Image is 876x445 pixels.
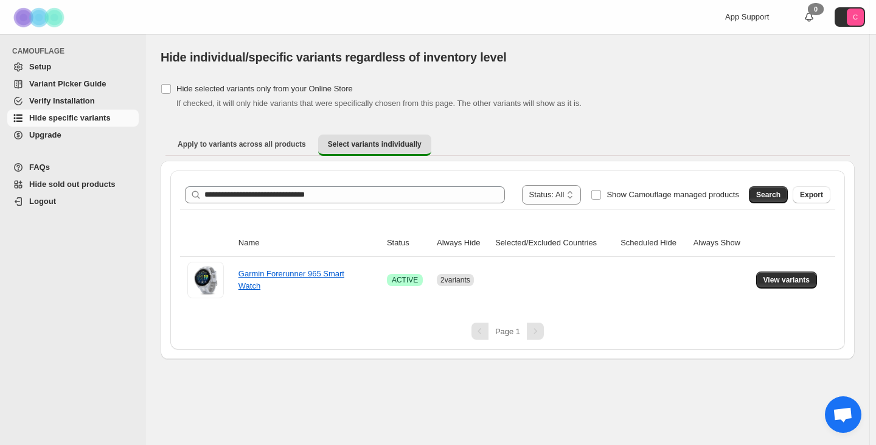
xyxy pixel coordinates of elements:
span: Upgrade [29,130,61,139]
div: 0 [808,3,824,15]
span: FAQs [29,163,50,172]
img: Garmin Forerunner 965 Smart Watch [187,262,224,298]
th: Always Show [690,230,753,257]
span: 2 variants [440,276,470,284]
span: Hide sold out products [29,180,116,189]
span: Hide selected variants only from your Online Store [176,84,353,93]
a: Hide specific variants [7,110,139,127]
span: Avatar with initials C [847,9,864,26]
th: Scheduled Hide [617,230,690,257]
button: Search [749,186,788,203]
a: Variant Picker Guide [7,75,139,93]
span: Hide specific variants [29,113,111,122]
text: C [853,13,858,21]
th: Name [235,230,383,257]
span: View variants [763,275,810,285]
th: Selected/Excluded Countries [492,230,617,257]
a: 打開聊天 [825,396,861,433]
span: Setup [29,62,51,71]
img: Camouflage [10,1,71,34]
button: Apply to variants across all products [168,135,316,154]
button: Export [793,186,830,203]
a: Logout [7,193,139,210]
nav: Pagination [180,323,835,340]
button: Select variants individually [318,135,431,156]
span: Verify Installation [29,96,95,105]
span: Export [800,190,823,200]
span: Variant Picker Guide [29,79,106,88]
a: Hide sold out products [7,176,139,193]
span: Search [756,190,780,200]
a: Verify Installation [7,93,139,110]
a: 0 [803,11,815,23]
button: Avatar with initials C [835,7,865,27]
a: Garmin Forerunner 965 Smart Watch [238,269,344,290]
span: Show Camouflage managed products [607,190,739,199]
a: Upgrade [7,127,139,144]
a: Setup [7,58,139,75]
th: Status [383,230,433,257]
span: Page 1 [495,327,520,336]
span: Apply to variants across all products [178,139,306,149]
span: Select variants individually [328,139,422,149]
span: ACTIVE [392,275,418,285]
span: Hide individual/specific variants regardless of inventory level [161,51,507,64]
span: CAMOUFLAGE [12,46,140,56]
div: Select variants individually [161,161,855,359]
span: If checked, it will only hide variants that were specifically chosen from this page. The other va... [176,99,582,108]
a: FAQs [7,159,139,176]
span: Logout [29,197,56,206]
span: App Support [725,12,769,21]
button: View variants [756,272,818,289]
th: Always Hide [433,230,492,257]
